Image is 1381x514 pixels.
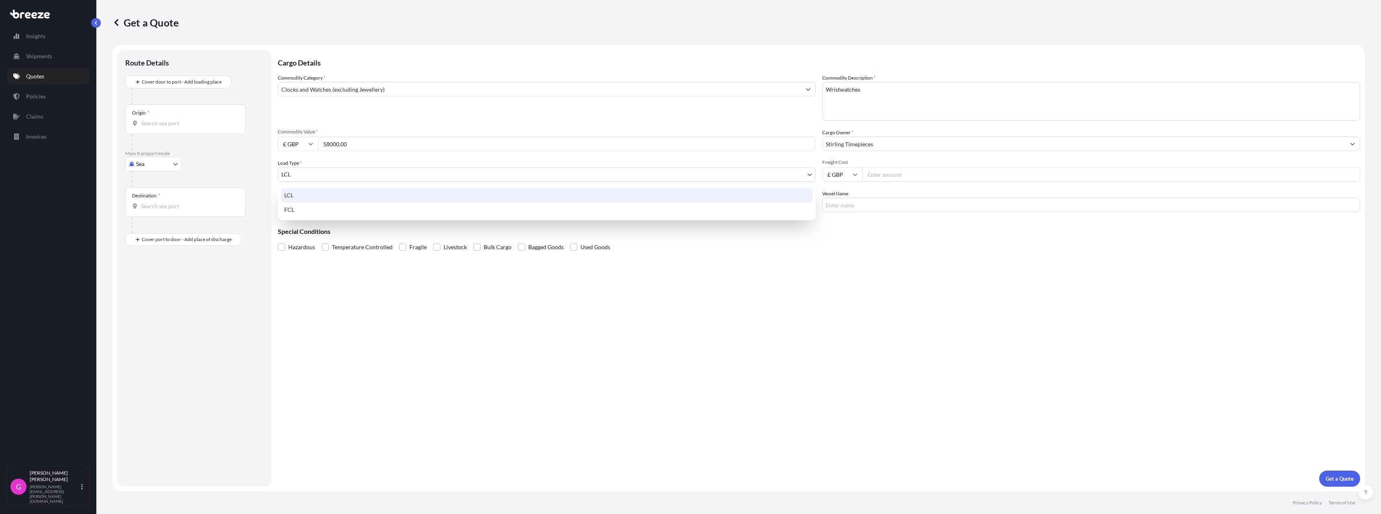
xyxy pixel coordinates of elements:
[278,129,816,135] span: Commodity Value
[278,159,302,167] span: Load Type
[125,58,169,68] p: Route Details
[26,32,45,40] p: Insights
[142,235,232,244] span: Cover port to door - Add place of discharge
[1326,475,1354,483] p: Get a Quote
[862,167,1360,182] input: Enter amount
[125,233,242,246] button: Cover port to door - Add place of discharge
[125,76,232,88] button: Cover door to port - Add loading place
[1328,500,1355,506] a: Terms of Use
[281,188,813,203] div: LCL
[141,202,236,210] input: Destination
[801,82,815,96] button: Show suggestions
[7,48,90,64] a: Shipments
[332,241,393,253] span: Temperature Controlled
[1345,137,1360,151] button: Show suggestions
[822,190,848,198] label: Vessel Name
[281,203,813,217] div: FCL
[7,129,90,145] a: Invoices
[16,483,21,491] span: G
[125,157,181,171] button: Select transport
[7,28,90,44] a: Insights
[125,150,263,157] p: Main transport mode
[581,241,610,253] span: Used Goods
[278,228,1360,235] p: Special Conditions
[112,16,179,29] p: Get a Quote
[7,88,90,104] a: Policies
[278,50,1360,74] p: Cargo Details
[26,92,46,100] p: Policies
[822,198,1360,212] input: Enter name
[528,241,564,253] span: Bagged Goods
[1293,500,1322,506] a: Privacy Policy
[26,52,52,60] p: Shipments
[26,113,43,121] p: Claims
[30,470,79,483] p: [PERSON_NAME] [PERSON_NAME]
[26,133,47,141] p: Invoices
[822,129,853,137] label: Cargo Owner
[278,82,801,96] input: Select a commodity type
[132,192,160,199] div: Destination
[288,241,315,253] span: Hazardous
[7,68,90,84] a: Quotes
[318,137,816,151] input: Type amount
[822,159,1360,166] span: Freight Cost
[822,74,876,82] label: Commodity Description
[278,74,326,82] label: Commodity Category
[26,72,44,80] p: Quotes
[141,119,236,127] input: Origin
[7,109,90,125] a: Claims
[132,110,149,116] div: Origin
[136,160,145,168] span: Sea
[484,241,511,253] span: Bulk Cargo
[278,167,816,182] button: LCL
[281,170,291,178] span: LCL
[30,484,79,504] p: [PERSON_NAME][EMAIL_ADDRESS][PERSON_NAME][DOMAIN_NAME]
[142,78,222,86] span: Cover door to port - Add loading place
[823,137,1345,151] input: Full name
[444,241,467,253] span: Livestock
[409,241,427,253] span: Fragile
[1319,471,1360,487] button: Get a Quote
